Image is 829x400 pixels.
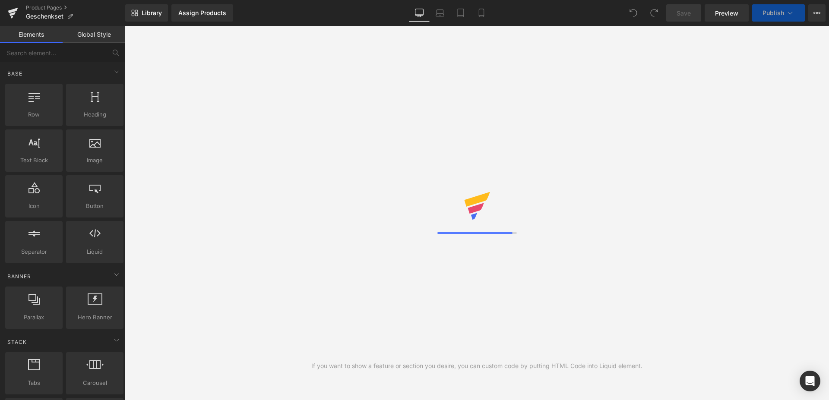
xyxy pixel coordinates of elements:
button: Undo [625,4,642,22]
span: Icon [8,202,60,211]
span: Library [142,9,162,17]
span: Heading [69,110,121,119]
button: Publish [752,4,805,22]
div: Assign Products [178,9,226,16]
button: More [808,4,826,22]
a: Desktop [409,4,430,22]
a: New Library [125,4,168,22]
span: Row [8,110,60,119]
span: Stack [6,338,28,346]
span: Separator [8,247,60,256]
a: Global Style [63,26,125,43]
span: Text Block [8,156,60,165]
div: Open Intercom Messenger [800,371,820,391]
span: Base [6,69,23,78]
a: Mobile [471,4,492,22]
a: Tablet [450,4,471,22]
span: Parallax [8,313,60,322]
span: Banner [6,272,32,280]
span: Liquid [69,247,121,256]
span: Button [69,202,121,211]
span: Publish [763,9,784,16]
span: Tabs [8,378,60,387]
span: Image [69,156,121,165]
a: Product Pages [26,4,125,11]
span: Carousel [69,378,121,387]
a: Laptop [430,4,450,22]
a: Preview [705,4,749,22]
span: Hero Banner [69,313,121,322]
button: Redo [645,4,663,22]
span: Save [677,9,691,18]
span: Geschenkset [26,13,63,20]
div: If you want to show a feature or section you desire, you can custom code by putting HTML Code int... [311,361,642,371]
span: Preview [715,9,738,18]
